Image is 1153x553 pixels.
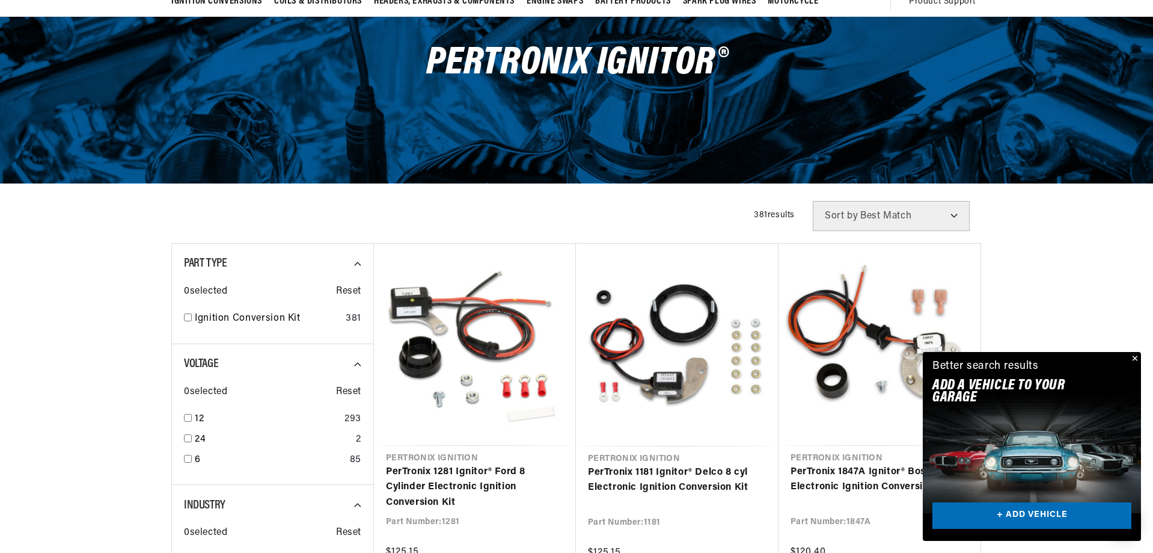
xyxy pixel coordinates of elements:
[791,465,968,495] a: PerTronix 1847A Ignitor® Bosch 009 Electronic Ignition Conversion Kit
[932,502,1131,530] a: + ADD VEHICLE
[356,432,361,448] div: 2
[932,358,1039,375] div: Better search results
[184,358,218,370] span: Voltage
[184,525,227,541] span: 0 selected
[195,432,351,448] a: 24
[184,499,225,511] span: Industry
[932,380,1101,404] h2: Add A VEHICLE to your garage
[336,525,361,541] span: Reset
[195,412,340,427] a: 12
[426,44,727,83] span: PerTronix Ignitor®
[825,211,858,221] span: Sort by
[195,453,345,468] a: 6
[336,385,361,400] span: Reset
[588,465,766,496] a: PerTronix 1181 Ignitor® Delco 8 cyl Electronic Ignition Conversion Kit
[184,284,227,300] span: 0 selected
[350,453,361,468] div: 85
[184,385,227,400] span: 0 selected
[1127,352,1141,366] button: Close
[344,412,361,427] div: 293
[386,465,564,511] a: PerTronix 1281 Ignitor® Ford 8 Cylinder Electronic Ignition Conversion Kit
[336,284,361,300] span: Reset
[754,211,795,220] span: 381 results
[346,311,361,327] div: 381
[184,258,227,270] span: Part Type
[813,201,970,231] select: Sort by
[195,311,341,327] a: Ignition Conversion Kit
